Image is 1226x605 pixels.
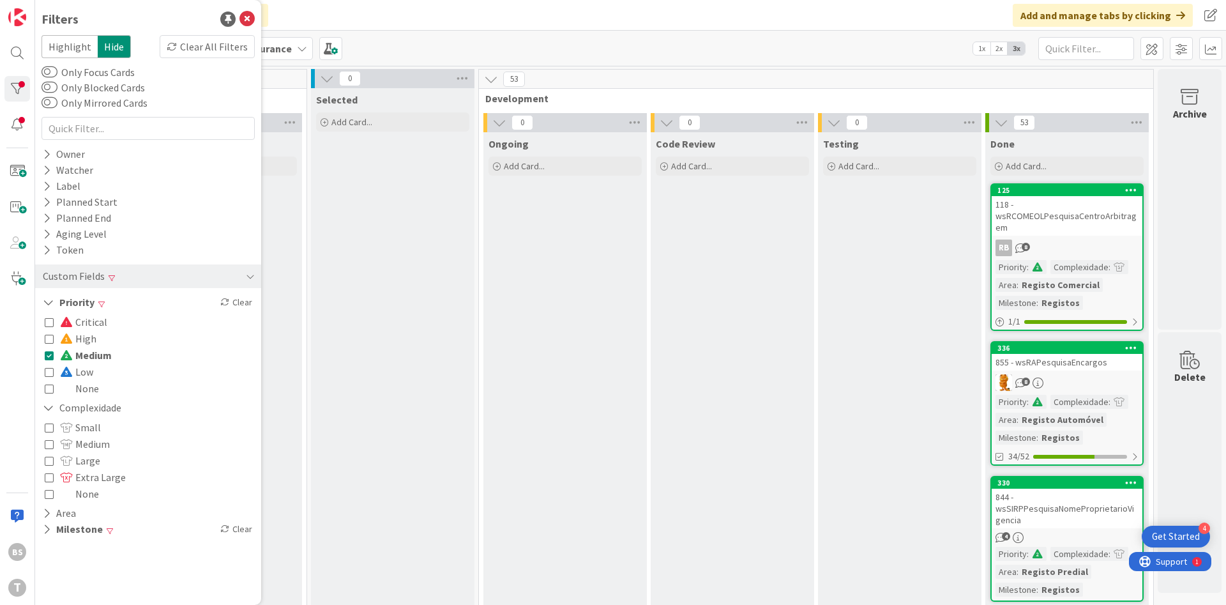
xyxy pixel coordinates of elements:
div: Priority [995,260,1027,274]
span: Support [27,2,58,17]
div: Area [995,413,1017,427]
span: : [1109,395,1110,409]
img: RL [995,374,1012,391]
span: Add Card... [671,160,712,172]
div: Registos [1038,431,1083,445]
div: Milestone [995,296,1036,310]
div: Clear All Filters [160,35,255,58]
div: RB [992,240,1142,256]
div: 4 [1199,523,1210,534]
div: Registos [1038,296,1083,310]
button: None [45,380,99,397]
button: Complexidade [42,400,123,416]
div: RL [992,374,1142,391]
span: : [1109,547,1110,561]
div: Get Started [1152,530,1200,543]
span: 0 [846,115,868,130]
div: Registo Predial [1018,565,1091,579]
span: Critical [60,314,107,330]
span: Extra Large [60,469,126,486]
div: Watcher [42,162,95,178]
img: Visit kanbanzone.com [8,8,26,26]
span: Highlight [42,35,98,58]
div: Filters [42,10,79,29]
button: Priority [42,295,96,310]
div: Complexidade [1050,547,1109,561]
span: Development [485,92,1137,105]
span: 2x [990,42,1008,55]
div: 125 [992,185,1142,196]
span: 53 [1013,115,1035,130]
span: : [1027,395,1029,409]
button: Extra Large [45,469,126,486]
button: Large [45,452,100,469]
span: Code Review [656,137,715,150]
button: Milestone [42,521,104,537]
span: Done [990,137,1015,150]
button: Only Mirrored Cards [42,96,57,109]
div: Area [995,565,1017,579]
span: Testing [823,137,859,150]
span: Medium [60,347,112,364]
span: 0 [339,71,361,86]
button: Only Blocked Cards [42,81,57,94]
input: Quick Filter... [42,117,255,140]
span: 53 [503,72,525,87]
label: Only Focus Cards [42,65,135,80]
div: Clear [218,295,255,310]
span: 8 [1022,243,1030,251]
span: Hide [98,35,131,58]
span: 1x [973,42,990,55]
span: : [1036,296,1038,310]
div: Aging Level [42,226,108,242]
button: Low [45,364,93,380]
div: Registos [1038,583,1083,597]
button: Area [42,505,77,521]
a: 125118 - wsRCOMEOLPesquisaCentroArbitragemRBPriority:Complexidade:Area:Registo ComercialMilestone... [990,183,1144,331]
span: : [1036,583,1038,597]
div: BS [8,543,26,561]
span: : [1109,260,1110,274]
button: Medium [45,347,112,364]
div: Priority [995,547,1027,561]
div: 336 [997,344,1142,353]
span: 34/52 [1008,450,1029,463]
div: 125118 - wsRCOMEOLPesquisaCentroArbitragem [992,185,1142,236]
button: None [45,486,99,502]
div: Delete [1174,369,1206,385]
span: : [1017,413,1018,427]
div: 844 - wsSIRPPesquisaNomeProprietarioVigencia [992,489,1142,528]
div: Complexidade [1050,260,1109,274]
span: Add Card... [331,116,372,128]
span: 4 [1002,532,1010,540]
span: : [1027,260,1029,274]
button: Medium [45,436,110,452]
div: Token [42,242,85,258]
div: Complexidade [1050,395,1109,409]
div: Add and manage tabs by clicking [1013,4,1193,27]
span: 0 [511,115,533,130]
button: Critical [45,314,107,330]
span: 3x [1008,42,1025,55]
span: Medium [60,436,110,452]
label: Only Blocked Cards [42,80,145,95]
span: High [60,330,96,347]
div: 125 [997,186,1142,195]
span: : [1017,565,1018,579]
span: 0 [679,115,700,130]
div: 336 [992,342,1142,354]
div: 855 - wsRAPesquisaEncargos [992,354,1142,371]
span: Add Card... [838,160,879,172]
div: 118 - wsRCOMEOLPesquisaCentroArbitragem [992,196,1142,236]
span: None [60,380,99,397]
button: Small [45,419,101,436]
div: Milestone [995,583,1036,597]
div: 1 [66,5,70,15]
a: 330844 - wsSIRPPesquisaNomeProprietarioVigenciaPriority:Complexidade:Area:Registo PredialMileston... [990,476,1144,602]
span: Selected [316,93,358,106]
div: Milestone [995,431,1036,445]
input: Quick Filter... [1038,37,1134,60]
div: 336855 - wsRAPesquisaEncargos [992,342,1142,371]
span: Ongoing [488,137,529,150]
div: Registo Automóvel [1018,413,1107,427]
